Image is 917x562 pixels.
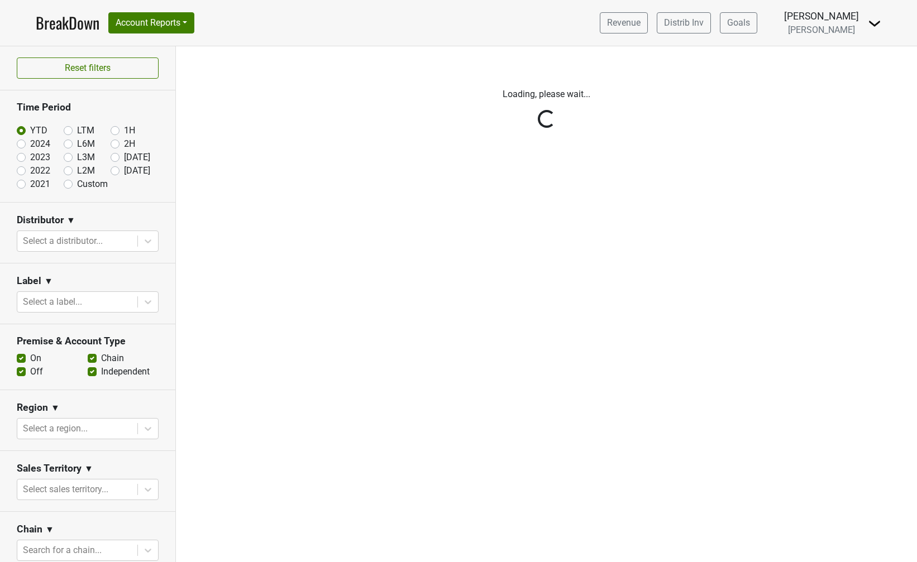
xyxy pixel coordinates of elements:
[657,12,711,33] a: Distrib Inv
[784,9,859,23] div: [PERSON_NAME]
[237,88,857,101] p: Loading, please wait...
[600,12,648,33] a: Revenue
[36,11,99,35] a: BreakDown
[868,17,881,30] img: Dropdown Menu
[720,12,757,33] a: Goals
[788,25,855,35] span: [PERSON_NAME]
[108,12,194,33] button: Account Reports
